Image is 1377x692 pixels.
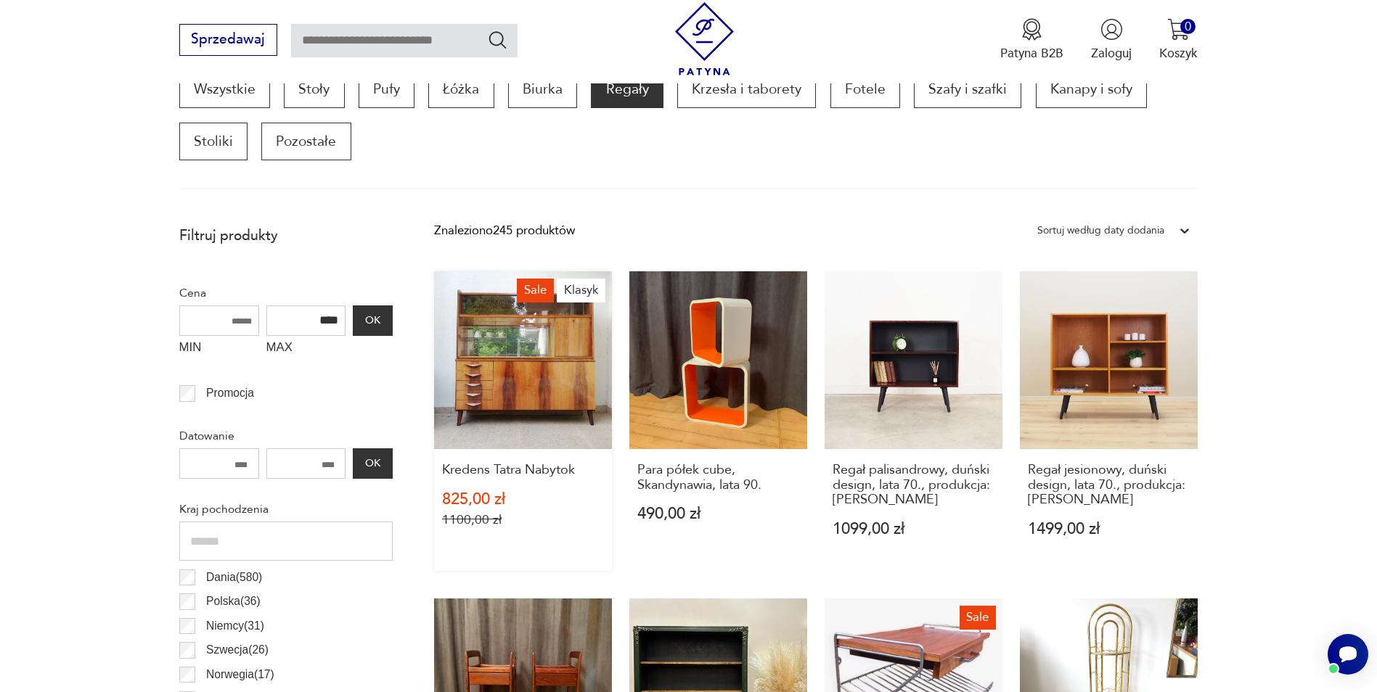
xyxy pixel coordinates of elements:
[1159,18,1198,62] button: 0Koszyk
[830,70,900,108] a: Fotele
[442,463,604,477] h3: Kredens Tatra Nabytok
[206,665,274,684] p: Norwegia ( 17 )
[179,336,259,363] label: MIN
[434,271,612,570] a: SaleKlasykKredens Tatra NabytokKredens Tatra Nabytok825,00 zł1100,00 zł
[359,70,414,108] a: Pufy
[1091,18,1132,62] button: Zaloguj
[637,506,799,522] p: 490,00 zł
[508,70,577,108] a: Biurka
[179,226,393,245] p: Filtruj produkty
[179,70,270,108] a: Wszystkie
[179,500,393,519] p: Kraj pochodzenia
[637,463,799,493] h3: Para półek cube, Skandynawia, lata 90.
[206,384,254,403] p: Promocja
[179,123,248,160] a: Stoliki
[1091,45,1132,62] p: Zaloguj
[353,305,392,336] button: OK
[1159,45,1198,62] p: Koszyk
[284,70,344,108] a: Stoły
[179,427,393,445] p: Datowanie
[206,640,269,659] p: Szwecja ( 26 )
[833,522,994,537] p: 1099,00 zł
[1021,18,1043,41] img: Ikona medalu
[353,448,392,479] button: OK
[668,2,741,75] img: Patyna - sklep z meblami i dekoracjami vintage
[629,271,807,570] a: Para półek cube, Skandynawia, lata 90.Para półek cube, Skandynawia, lata 90.490,00 zł
[266,336,346,363] label: MAX
[1000,45,1063,62] p: Patyna B2B
[206,617,264,635] p: Niemcy ( 31 )
[428,70,494,108] a: Łóżka
[434,221,575,240] div: Znaleziono 245 produktów
[833,463,994,507] h3: Regał palisandrowy, duński design, lata 70., produkcja: [PERSON_NAME]
[179,35,277,46] a: Sprzedawaj
[442,512,604,527] p: 1100,00 zł
[1000,18,1063,62] a: Ikona medaluPatyna B2B
[591,70,663,108] a: Regały
[1000,18,1063,62] button: Patyna B2B
[206,592,261,611] p: Polska ( 36 )
[179,284,393,302] p: Cena
[1328,634,1368,675] iframe: Smartsupp widget button
[1180,19,1196,34] div: 0
[1020,271,1198,570] a: Regał jesionowy, duński design, lata 70., produkcja: DaniaRegał jesionowy, duński design, lata 70...
[442,492,604,507] p: 825,00 zł
[825,271,1002,570] a: Regał palisandrowy, duński design, lata 70., produkcja: DaniaRegał palisandrowy, duński design, l...
[206,568,262,587] p: Dania ( 580 )
[261,123,351,160] a: Pozostałe
[1100,18,1123,41] img: Ikonka użytkownika
[1028,522,1190,537] p: 1499,00 zł
[1028,463,1190,507] h3: Regał jesionowy, duński design, lata 70., produkcja: [PERSON_NAME]
[487,29,508,50] button: Szukaj
[1167,18,1190,41] img: Ikona koszyka
[179,24,277,56] button: Sprzedawaj
[1036,70,1147,108] a: Kanapy i sofy
[1037,221,1164,240] div: Sortuj według daty dodania
[914,70,1021,108] a: Szafy i szafki
[677,70,816,108] a: Krzesła i taborety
